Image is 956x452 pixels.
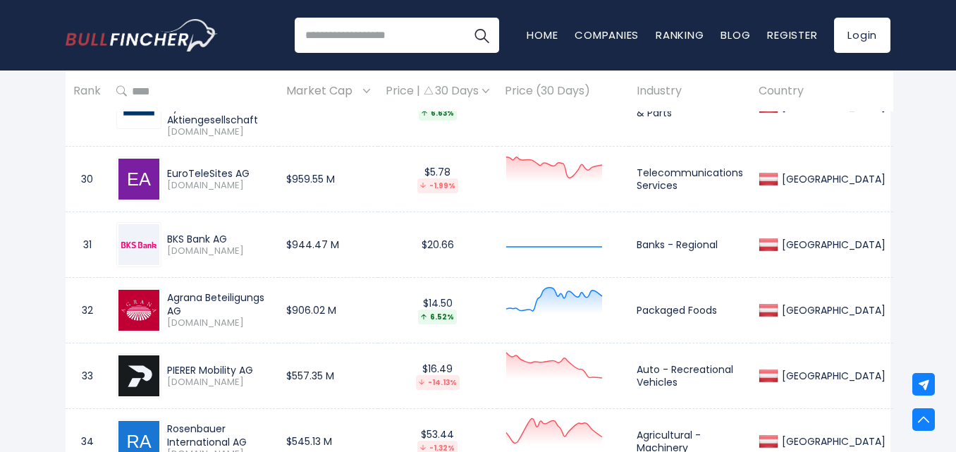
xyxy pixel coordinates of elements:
[721,28,750,42] a: Blog
[167,167,271,180] div: EuroTeleSites AG
[118,224,159,265] img: BKS.VI.png
[629,147,751,212] td: Telecommunications Services
[66,19,218,51] img: Bullfincher logo
[386,238,489,251] div: $20.66
[778,435,885,448] div: [GEOGRAPHIC_DATA]
[66,71,109,112] th: Rank
[778,369,885,382] div: [GEOGRAPHIC_DATA]
[66,147,109,212] td: 30
[417,178,458,193] div: -1.99%
[416,375,460,390] div: -14.13%
[66,343,109,409] td: 33
[386,362,489,390] div: $16.49
[278,147,378,212] td: $959.55 M
[834,18,890,53] a: Login
[167,364,271,377] div: PIERER Mobility AG
[66,212,109,278] td: 31
[778,238,885,251] div: [GEOGRAPHIC_DATA]
[464,18,499,53] button: Search
[167,377,271,389] span: [DOMAIN_NAME]
[66,19,217,51] a: Go to homepage
[66,278,109,343] td: 32
[118,290,159,331] img: AGR.VI.png
[778,304,885,317] div: [GEOGRAPHIC_DATA]
[418,310,457,324] div: 6.52%
[527,28,558,42] a: Home
[278,212,378,278] td: $944.47 M
[118,355,159,396] img: PKTM.VI.png
[575,28,639,42] a: Companies
[167,126,271,138] span: [DOMAIN_NAME]
[656,28,704,42] a: Ranking
[167,317,271,329] span: [DOMAIN_NAME]
[629,343,751,409] td: Auto - Recreational Vehicles
[751,71,893,112] th: Country
[767,28,817,42] a: Register
[167,233,271,245] div: BKS Bank AG
[419,106,457,121] div: 6.63%
[629,212,751,278] td: Banks - Regional
[778,173,885,185] div: [GEOGRAPHIC_DATA]
[629,71,751,112] th: Industry
[386,84,489,99] div: Price | 30 Days
[386,297,489,324] div: $14.50
[278,343,378,409] td: $557.35 M
[278,278,378,343] td: $906.02 M
[778,100,885,113] div: [GEOGRAPHIC_DATA]
[167,245,271,257] span: [DOMAIN_NAME]
[167,180,271,192] span: [DOMAIN_NAME]
[167,291,271,317] div: Agrana Beteiligungs AG
[286,80,360,102] span: Market Cap
[386,166,489,193] div: $5.78
[497,71,629,112] th: Price (30 Days)
[167,422,271,448] div: Rosenbauer International AG
[629,278,751,343] td: Packaged Foods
